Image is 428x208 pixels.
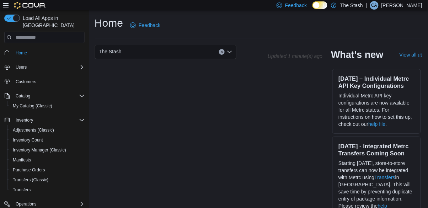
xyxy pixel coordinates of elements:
[139,22,160,29] span: Feedback
[10,136,85,144] span: Inventory Count
[375,175,396,180] a: Transfers
[10,166,85,174] span: Purchase Orders
[312,1,327,9] input: Dark Mode
[340,1,363,10] p: The Stash
[10,136,46,144] a: Inventory Count
[1,47,87,58] button: Home
[268,53,322,59] p: Updated 1 minute(s) ago
[371,1,378,10] span: CA
[227,49,232,55] button: Open list of options
[13,187,31,193] span: Transfers
[285,2,307,9] span: Feedback
[14,2,46,9] img: Cova
[13,63,30,71] button: Users
[16,93,30,99] span: Catalog
[219,49,225,55] button: Clear input
[10,186,85,194] span: Transfers
[7,155,87,165] button: Manifests
[13,49,30,57] a: Home
[16,50,27,56] span: Home
[10,146,85,154] span: Inventory Manager (Classic)
[1,91,87,101] button: Catalog
[381,1,422,10] p: [PERSON_NAME]
[13,78,39,86] a: Customers
[10,176,85,184] span: Transfers (Classic)
[331,49,383,60] h2: What's new
[7,135,87,145] button: Inventory Count
[20,15,85,29] span: Load All Apps in [GEOGRAPHIC_DATA]
[7,175,87,185] button: Transfers (Classic)
[99,47,122,56] span: The Stash
[338,92,415,128] p: Individual Metrc API key configurations are now available for all Metrc states. For instructions ...
[370,1,379,10] div: CeCe Acosta
[10,102,55,110] a: My Catalog (Classic)
[418,53,422,58] svg: External link
[1,76,87,87] button: Customers
[368,121,385,127] a: help file
[13,157,31,163] span: Manifests
[127,18,163,32] a: Feedback
[95,16,123,30] h1: Home
[338,143,415,157] h3: [DATE] - Integrated Metrc Transfers Coming Soon
[13,48,85,57] span: Home
[13,167,45,173] span: Purchase Orders
[10,166,48,174] a: Purchase Orders
[10,126,57,134] a: Adjustments (Classic)
[16,201,37,207] span: Operations
[7,125,87,135] button: Adjustments (Classic)
[10,156,85,164] span: Manifests
[13,103,52,109] span: My Catalog (Classic)
[13,116,36,124] button: Inventory
[16,79,36,85] span: Customers
[400,52,422,58] a: View allExternal link
[7,185,87,195] button: Transfers
[13,147,66,153] span: Inventory Manager (Classic)
[366,1,367,10] p: |
[7,101,87,111] button: My Catalog (Classic)
[338,75,415,89] h3: [DATE] – Individual Metrc API Key Configurations
[10,176,51,184] a: Transfers (Classic)
[13,177,48,183] span: Transfers (Classic)
[1,115,87,125] button: Inventory
[10,102,85,110] span: My Catalog (Classic)
[16,117,33,123] span: Inventory
[16,64,27,70] span: Users
[10,146,69,154] a: Inventory Manager (Classic)
[10,126,85,134] span: Adjustments (Classic)
[13,92,85,100] span: Catalog
[1,62,87,72] button: Users
[10,156,34,164] a: Manifests
[13,116,85,124] span: Inventory
[7,165,87,175] button: Purchase Orders
[13,137,43,143] span: Inventory Count
[13,63,85,71] span: Users
[13,127,54,133] span: Adjustments (Classic)
[13,77,85,86] span: Customers
[7,145,87,155] button: Inventory Manager (Classic)
[13,92,33,100] button: Catalog
[10,186,33,194] a: Transfers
